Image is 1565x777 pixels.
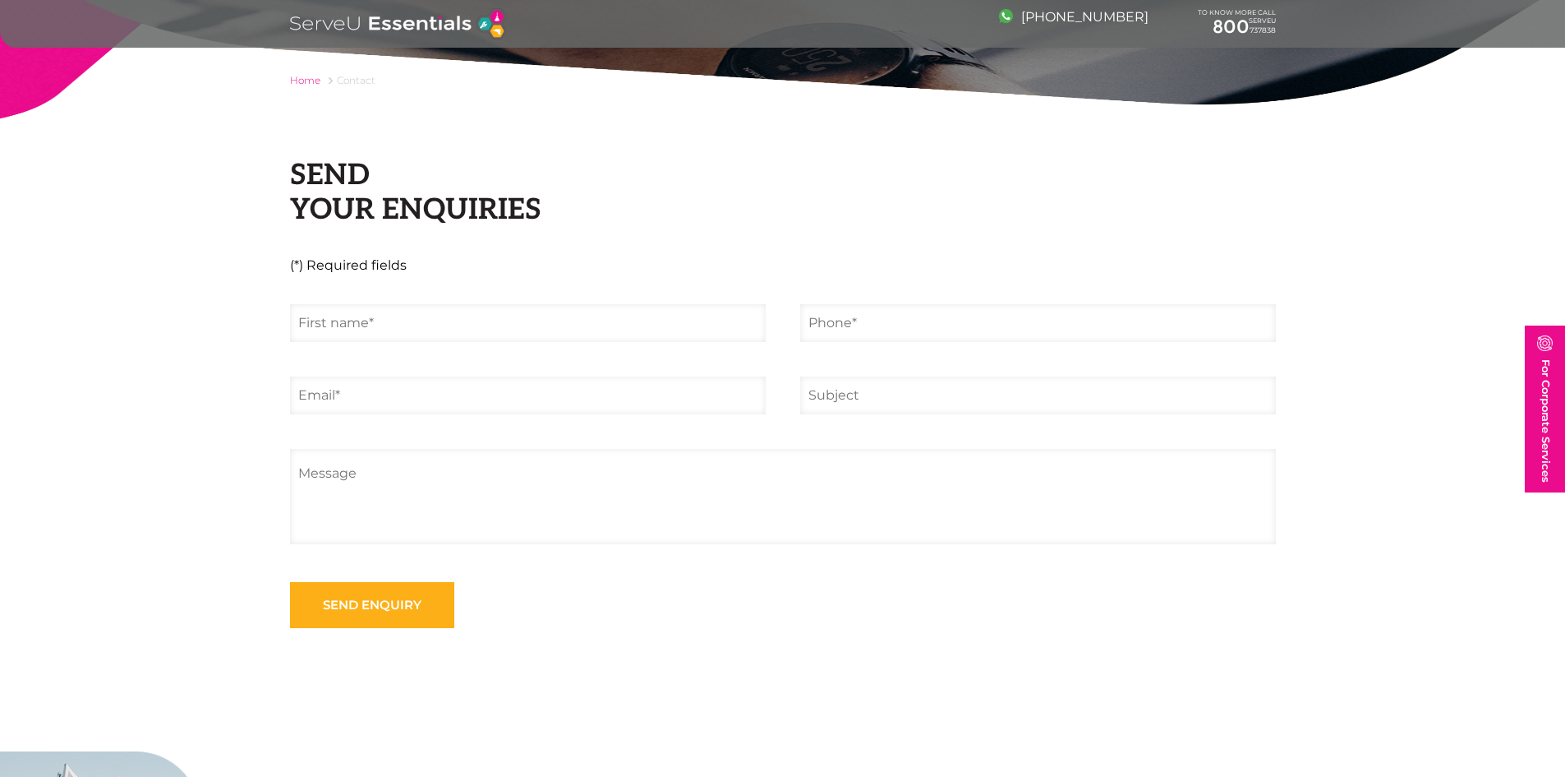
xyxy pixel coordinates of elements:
span: 800 [1213,16,1250,38]
input: Subject [800,377,1276,414]
img: logo [290,8,506,39]
a: For Corporate Services [1525,326,1565,493]
input: First name* [290,304,766,342]
input: Email* [290,377,766,414]
div: TO KNOW MORE CALL SERVEU [1198,9,1276,39]
img: image [999,9,1013,23]
h2: Send Your enquiries [290,158,1276,227]
a: 800737838 [1198,16,1276,38]
input: Send enquiry [290,582,454,628]
input: Phone* [800,304,1276,342]
small: (*) Required fields [290,256,407,275]
a: [PHONE_NUMBER] [999,9,1148,25]
img: image [1537,335,1553,351]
